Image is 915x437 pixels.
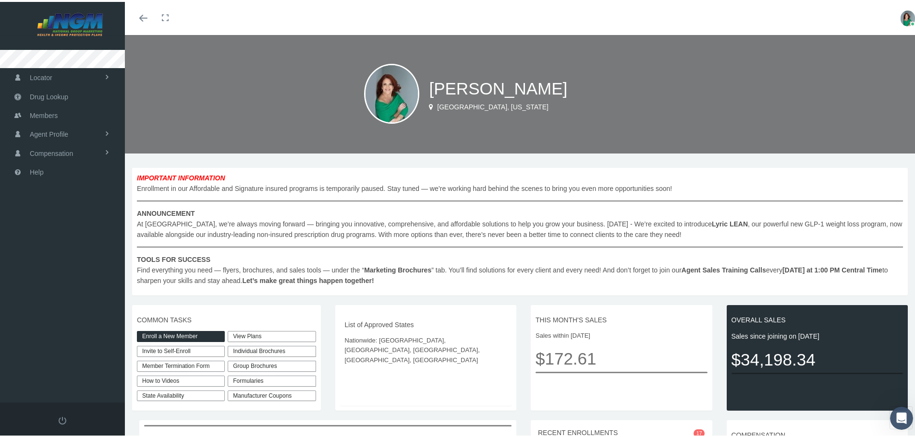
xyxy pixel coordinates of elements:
[536,343,708,370] span: $172.61
[732,313,903,323] span: OVERALL SALES
[228,374,316,385] div: Formularies
[782,264,882,272] b: [DATE] at 1:00 PM Central Time
[364,62,419,122] img: S_Profile_Picture_2599.jpg
[30,161,44,179] span: Help
[137,329,225,340] a: Enroll a New Member
[137,374,225,385] a: How to Videos
[12,11,128,35] img: NATIONAL GROUP MARKETING
[437,101,549,109] span: [GEOGRAPHIC_DATA], [US_STATE]
[732,344,903,371] span: $34,198.34
[30,123,68,142] span: Agent Profile
[137,313,316,323] span: COMMON TASKS
[228,344,316,355] div: Individual Brochures
[345,334,507,363] span: Nationwide: [GEOGRAPHIC_DATA], [GEOGRAPHIC_DATA], [GEOGRAPHIC_DATA], [GEOGRAPHIC_DATA], [GEOGRAPH...
[242,275,374,283] b: Let’s make great things happen together!
[30,67,52,85] span: Locator
[137,344,225,355] a: Invite to Self-Enroll
[137,359,225,370] a: Member Termination Form
[228,389,316,400] a: Manufacturer Coupons
[228,359,316,370] div: Group Brochures
[364,264,431,272] b: Marketing Brochures
[712,218,748,226] b: Lyric LEAN
[538,427,618,435] span: RECENT ENROLLMENTS
[137,254,210,261] b: TOOLS FOR SUCCESS
[30,142,73,161] span: Compensation
[890,405,913,428] iframe: Intercom live chat
[694,427,705,436] span: 17
[536,329,708,339] span: Sales within [DATE]
[345,318,507,328] span: List of Approved States
[137,389,225,400] a: State Availability
[732,329,903,340] span: Sales since joining on [DATE]
[30,86,68,104] span: Drug Lookup
[137,172,225,180] b: IMPORTANT INFORMATION
[30,105,58,123] span: Members
[536,313,708,323] span: THIS MONTH'S SALES
[429,77,567,96] span: [PERSON_NAME]
[682,264,766,272] b: Agent Sales Training Calls
[228,329,316,340] a: View Plans
[137,171,903,284] span: Enrollment in our Affordable and Signature insured programs is temporarily paused. Stay tuned — w...
[137,208,195,215] b: ANNOUNCEMENT
[901,9,915,24] img: S_Profile_Picture_2599.jpg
